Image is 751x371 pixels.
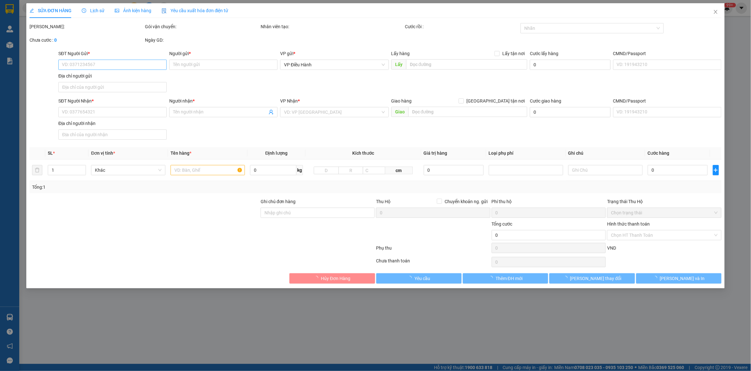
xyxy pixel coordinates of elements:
[284,60,385,70] span: VP Điều Hành
[145,37,259,44] div: Ngày GD:
[269,110,274,115] span: user-add
[613,97,722,104] div: CMND/Passport
[391,98,412,103] span: Giao hàng
[570,275,622,282] span: [PERSON_NAME] thay đổi
[171,151,191,156] span: Tên hàng
[408,107,528,117] input: Dọc đường
[607,245,616,251] span: VND
[530,51,558,56] label: Cước lấy hàng
[95,165,162,175] span: Khác
[145,23,259,30] div: Gói vận chuyển:
[613,50,722,57] div: CMND/Passport
[162,8,229,13] span: Yêu cầu xuất hóa đơn điện tử
[29,8,34,13] span: edit
[352,151,374,156] span: Kích thước
[500,50,527,57] span: Lấy tận nơi
[82,8,86,13] span: clock-circle
[32,184,290,191] div: Tổng: 1
[376,199,390,204] span: Thu Hộ
[296,165,303,175] span: kg
[492,221,513,227] span: Tổng cước
[321,275,350,282] span: Hủy Đơn Hàng
[376,273,462,284] button: Yêu cầu
[391,59,406,70] span: Lấy
[58,82,167,92] input: Địa chỉ của người gửi
[280,50,388,57] div: VP gửi
[58,129,167,140] input: Địa chỉ của người nhận
[607,198,721,205] div: Trạng thái Thu Hộ
[171,165,245,175] input: VD: Bàn, Ghế
[29,37,144,44] div: Chưa cước :
[713,165,719,175] button: plus
[549,273,635,284] button: [PERSON_NAME] thay đổi
[58,72,167,79] div: Địa chỉ người gửi
[261,208,375,218] input: Ghi chú đơn hàng
[405,23,519,30] div: Cước rồi :
[169,97,278,104] div: Người nhận
[115,8,151,13] span: Ảnh kiện hàng
[162,8,167,13] img: icon
[363,167,385,174] input: C
[32,165,42,175] button: delete
[58,120,167,127] div: Địa chỉ người nhận
[375,257,491,268] div: Chưa thanh toán
[424,151,447,156] span: Giá trị hàng
[568,165,643,175] input: Ghi Chú
[169,50,278,57] div: Người gửi
[563,276,570,280] span: loading
[375,244,491,256] div: Phụ thu
[54,37,57,43] b: 0
[406,59,528,70] input: Dọc đường
[265,151,288,156] span: Định lượng
[58,50,167,57] div: SĐT Người Gửi
[496,275,522,282] span: Thêm ĐH mới
[566,147,645,160] th: Ghi chú
[611,208,717,218] span: Chọn trạng thái
[48,151,53,156] span: SL
[464,97,527,104] span: [GEOGRAPHIC_DATA] tận nơi
[29,23,144,30] div: [PERSON_NAME]:
[707,3,725,21] button: Close
[261,23,404,30] div: Nhân viên tạo:
[530,60,611,70] input: Cước lấy hàng
[29,8,71,13] span: SỬA ĐƠN HÀNG
[58,97,167,104] div: SĐT Người Nhận
[713,168,719,173] span: plus
[91,151,115,156] span: Đơn vị tính
[530,98,561,103] label: Cước giao hàng
[713,9,718,14] span: close
[442,198,490,205] span: Chuyển khoản ng. gửi
[314,276,321,280] span: loading
[115,8,119,13] span: picture
[660,275,705,282] span: [PERSON_NAME] và In
[653,276,660,280] span: loading
[636,273,722,284] button: [PERSON_NAME] và In
[82,8,104,13] span: Lịch sử
[530,107,611,117] input: Cước giao hàng
[280,98,298,103] span: VP Nhận
[463,273,548,284] button: Thêm ĐH mới
[391,51,410,56] span: Lấy hàng
[385,167,413,174] span: cm
[486,147,566,160] th: Loại phụ phí
[407,276,414,280] span: loading
[261,199,296,204] label: Ghi chú đơn hàng
[648,151,670,156] span: Cước hàng
[492,198,606,208] div: Phí thu hộ
[607,221,650,227] label: Hình thức thanh toán
[391,107,408,117] span: Giao
[338,167,363,174] input: R
[289,273,375,284] button: Hủy Đơn Hàng
[414,275,430,282] span: Yêu cầu
[314,167,339,174] input: D
[488,276,496,280] span: loading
